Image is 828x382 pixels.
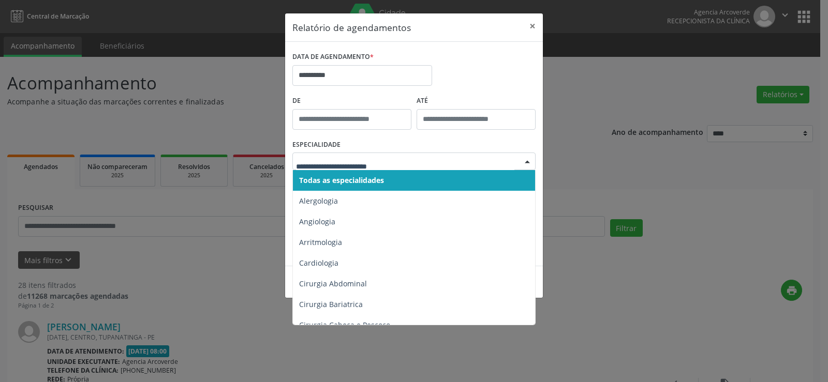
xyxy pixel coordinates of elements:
[299,217,335,226] span: Angiologia
[299,196,338,206] span: Alergologia
[299,258,338,268] span: Cardiologia
[522,13,543,39] button: Close
[299,279,367,288] span: Cirurgia Abdominal
[292,137,341,153] label: ESPECIALIDADE
[417,93,536,109] label: ATÉ
[299,175,384,185] span: Todas as especialidades
[299,237,342,247] span: Arritmologia
[292,49,374,65] label: DATA DE AGENDAMENTO
[299,320,390,330] span: Cirurgia Cabeça e Pescoço
[292,21,411,34] h5: Relatório de agendamentos
[292,93,411,109] label: De
[299,299,363,309] span: Cirurgia Bariatrica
